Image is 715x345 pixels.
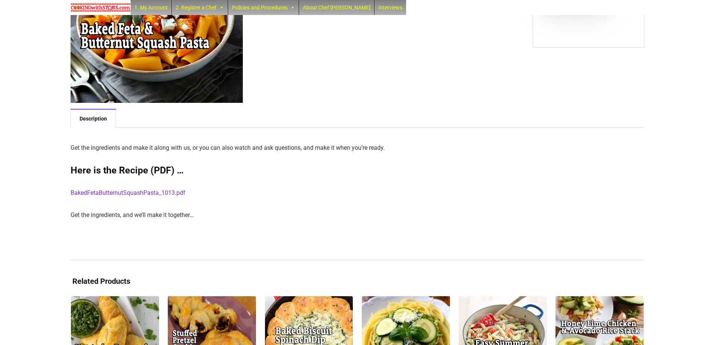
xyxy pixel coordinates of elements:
h3: Related Products [72,276,643,286]
iframe: PayPal [541,26,636,39]
a: Description [71,110,116,128]
iframe: PayPal Message 1 [541,9,636,23]
h2: Here is the Recipe (PDF) … [71,165,645,176]
p: Get the ingredients, and we’ll make it together… [71,210,645,220]
img: Chef Paula's Cooking With Stars [71,3,131,12]
p: Get the ingredients and make it along with us, or you can also watch and ask questions, and make ... [71,143,645,153]
a: BakedFetaButternutSquashPasta_1013.pdf [71,189,185,196]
